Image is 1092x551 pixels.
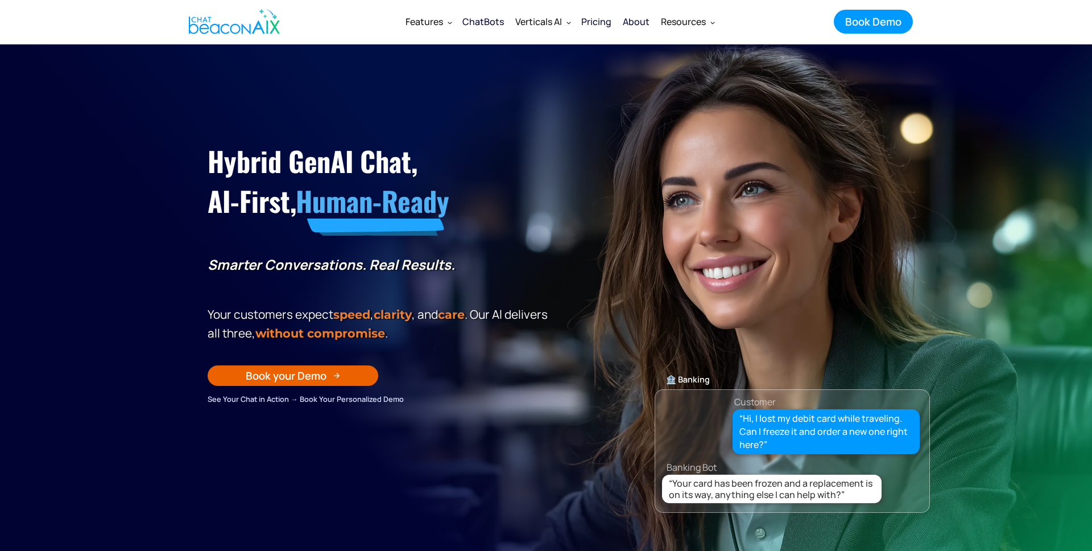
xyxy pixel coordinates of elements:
img: Dropdown [448,20,452,24]
div: About [623,14,650,30]
span: care [438,307,465,322]
div: Features [400,8,457,35]
div: Customer [734,394,776,410]
h1: Hybrid GenAI Chat, AI-First, [208,141,552,221]
a: home [179,2,286,42]
div: ChatBots [462,14,504,30]
span: without compromise [255,326,385,340]
div: Resources [661,14,706,30]
strong: speed [333,307,370,322]
div: Verticals AI [515,14,562,30]
div: Book Demo [845,14,901,29]
a: Pricing [576,7,617,36]
a: Book your Demo [208,365,378,386]
a: ChatBots [457,7,510,36]
div: 🏦 Banking [655,372,929,388]
div: See Your Chat in Action → Book Your Personalized Demo [208,393,552,405]
div: Book your Demo [246,368,326,383]
a: Book Demo [834,10,913,34]
span: clarity [374,307,412,322]
div: Resources [655,8,719,35]
img: Dropdown [710,20,715,24]
img: Arrow [333,372,340,379]
strong: Smarter Conversations. Real Results. [208,255,455,274]
img: Dropdown [566,20,571,24]
p: Your customers expect , , and . Our Al delivers all three, . [208,305,552,343]
div: Pricing [581,14,611,30]
div: “Hi, I lost my debit card while traveling. Can I freeze it and order a new one right here?” [739,412,913,452]
div: Verticals AI [510,8,576,35]
span: Human-Ready [296,180,449,221]
a: About [617,7,655,36]
div: Features [406,14,443,30]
